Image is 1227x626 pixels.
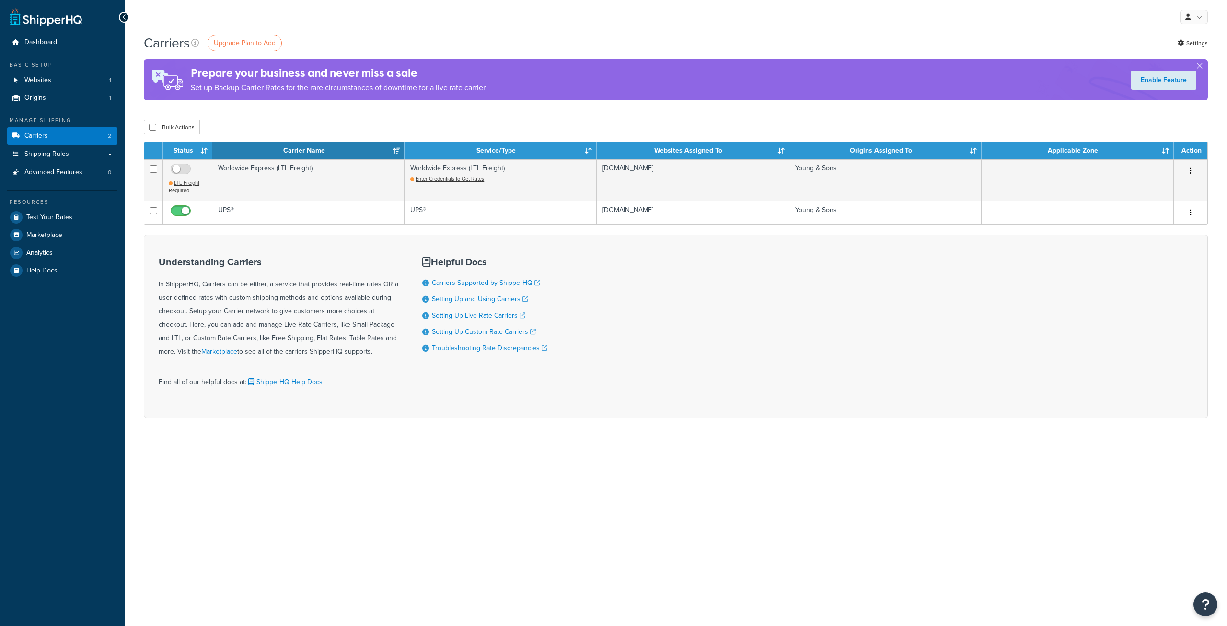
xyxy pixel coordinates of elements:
[7,209,117,226] a: Test Your Rates
[405,159,597,201] td: Worldwide Express (LTL Freight)
[7,127,117,145] a: Carriers 2
[144,59,191,100] img: ad-rules-rateshop-fe6ec290ccb7230408bd80ed9643f0289d75e0ffd9eb532fc0e269fcd187b520.png
[7,262,117,279] a: Help Docs
[191,81,487,94] p: Set up Backup Carrier Rates for the rare circumstances of downtime for a live rate carrier.
[597,201,789,224] td: [DOMAIN_NAME]
[416,175,484,183] span: Enter Credentials to Get Rates
[159,368,398,389] div: Find all of our helpful docs at:
[26,249,53,257] span: Analytics
[7,198,117,206] div: Resources
[7,164,117,181] a: Advanced Features 0
[7,164,117,181] li: Advanced Features
[432,327,536,337] a: Setting Up Custom Rate Carriers
[7,34,117,51] a: Dashboard
[432,294,528,304] a: Setting Up and Using Carriers
[26,231,62,239] span: Marketplace
[789,142,982,159] th: Origins Assigned To: activate to sort column ascending
[7,71,117,89] li: Websites
[169,179,199,194] span: LTL Freight Required
[410,175,484,183] a: Enter Credentials to Get Rates
[7,61,117,69] div: Basic Setup
[163,142,212,159] th: Status: activate to sort column ascending
[7,89,117,107] a: Origins 1
[24,132,48,140] span: Carriers
[7,127,117,145] li: Carriers
[159,257,398,358] div: In ShipperHQ, Carriers can be either, a service that provides real-time rates OR a user-defined r...
[26,213,72,222] span: Test Your Rates
[26,267,58,275] span: Help Docs
[1131,71,1196,90] a: Enable Feature
[7,117,117,125] div: Manage Shipping
[159,257,398,267] h3: Understanding Carriers
[432,343,547,353] a: Troubleshooting Rate Discrepancies
[789,159,982,201] td: Young & Sons
[201,346,237,356] a: Marketplace
[10,7,82,26] a: ShipperHQ Home
[24,168,82,177] span: Advanced Features
[214,38,276,48] span: Upgrade Plan to Add
[24,38,57,47] span: Dashboard
[144,34,190,52] h1: Carriers
[405,142,597,159] th: Service/Type: activate to sort column ascending
[191,65,487,81] h4: Prepare your business and never miss a sale
[7,145,117,163] a: Shipping Rules
[422,257,547,267] h3: Helpful Docs
[1178,36,1208,50] a: Settings
[212,159,405,201] td: Worldwide Express (LTL Freight)
[109,76,111,84] span: 1
[1193,592,1217,616] button: Open Resource Center
[982,142,1174,159] th: Applicable Zone: activate to sort column ascending
[597,142,789,159] th: Websites Assigned To: activate to sort column ascending
[24,76,51,84] span: Websites
[24,94,46,102] span: Origins
[108,168,111,177] span: 0
[246,377,323,387] a: ShipperHQ Help Docs
[7,244,117,261] a: Analytics
[432,310,525,320] a: Setting Up Live Rate Carriers
[108,132,111,140] span: 2
[7,226,117,244] a: Marketplace
[7,71,117,89] a: Websites 1
[24,150,69,158] span: Shipping Rules
[597,159,789,201] td: [DOMAIN_NAME]
[144,120,200,134] button: Bulk Actions
[432,278,540,288] a: Carriers Supported by ShipperHQ
[208,35,282,51] a: Upgrade Plan to Add
[212,201,405,224] td: UPS®
[405,201,597,224] td: UPS®
[109,94,111,102] span: 1
[212,142,405,159] th: Carrier Name: activate to sort column ascending
[789,201,982,224] td: Young & Sons
[1174,142,1207,159] th: Action
[7,89,117,107] li: Origins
